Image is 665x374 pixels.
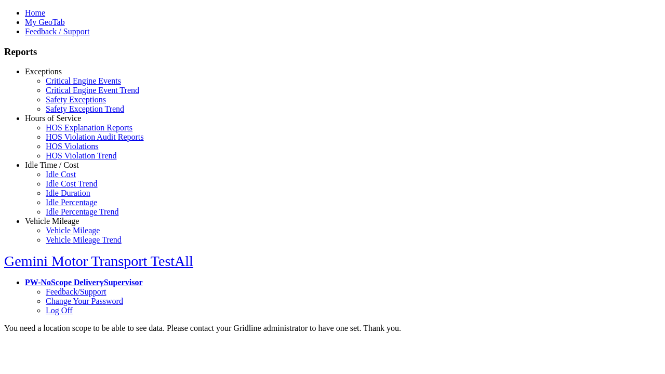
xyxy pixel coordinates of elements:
a: Log Off [46,306,73,315]
a: Idle Percentage Trend [46,207,118,216]
a: PW-NoScope DeliverySupervisor [25,278,142,287]
a: Vehicle Mileage Trend [46,235,122,244]
a: Vehicle Mileage [25,217,79,225]
a: My GeoTab [25,18,65,26]
a: Idle Time / Cost [25,161,79,169]
a: Idle Cost [46,170,76,179]
h3: Reports [4,46,661,58]
a: Idle Cost Trend [46,179,98,188]
a: HOS Violation Trend [46,151,117,160]
a: HOS Violations [46,142,98,151]
a: Vehicle Mileage [46,226,100,235]
a: Critical Engine Event Trend [46,86,139,95]
a: Feedback/Support [46,287,106,296]
a: Safety Exception Trend [46,104,124,113]
a: Gemini Motor Transport TestAll [4,253,193,269]
div: You need a location scope to be able to see data. Please contact your Gridline administrator to h... [4,324,661,333]
a: Idle Percentage [46,198,97,207]
a: HOS Violation Audit Reports [46,132,144,141]
a: Exceptions [25,67,62,76]
a: Hours of Service [25,114,81,123]
a: HOS Explanation Reports [46,123,132,132]
a: Safety Exceptions [46,95,106,104]
a: Change Your Password [46,297,123,305]
a: Idle Duration [46,189,90,197]
a: Feedback / Support [25,27,89,36]
a: Critical Engine Events [46,76,121,85]
a: Home [25,8,45,17]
